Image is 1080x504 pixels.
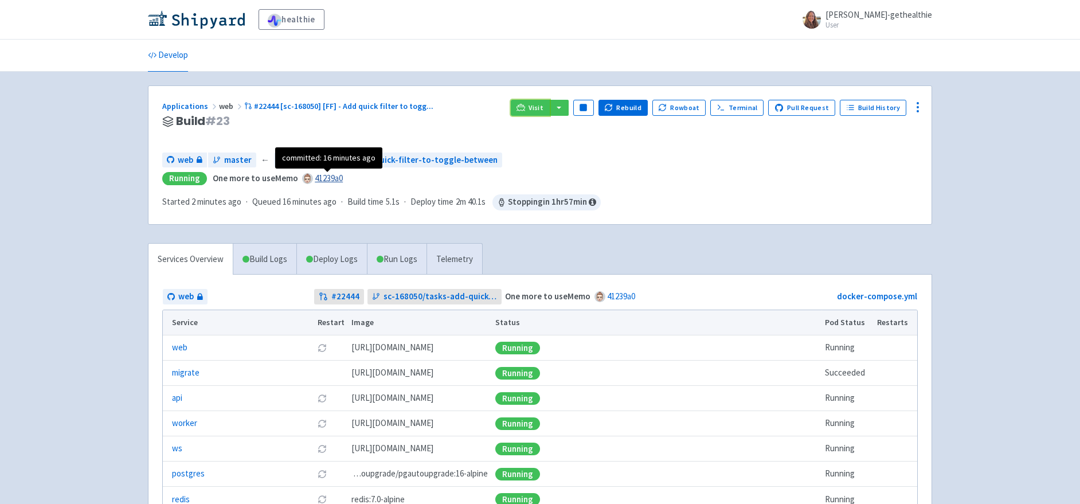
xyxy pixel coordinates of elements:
[318,343,327,353] button: Restart pod
[492,194,601,210] span: Stopping in 1 hr 57 min
[495,342,540,354] div: Running
[208,153,256,168] a: master
[351,417,433,430] span: [DOMAIN_NAME][URL]
[840,100,906,116] a: Build History
[495,468,540,480] div: Running
[825,9,932,20] span: [PERSON_NAME]-gethealthie
[318,444,327,454] button: Restart pod
[821,335,874,361] td: Running
[710,100,764,116] a: Terminal
[426,244,482,275] a: Telemetry
[505,291,590,302] strong: One more to useMemo
[384,290,498,303] span: sc-168050/tasks-add-quick-filter-to-toggle-between
[224,154,252,167] span: master
[172,392,182,405] a: api
[314,289,364,304] a: #22444
[367,289,502,304] a: sc-168050/tasks-add-quick-filter-to-toggle-between
[821,310,874,335] th: Pod Status
[274,153,502,168] a: sc-168050/tasks-add-quick-filter-to-toggle-between
[219,101,244,111] span: web
[259,9,324,30] a: healthie
[367,244,426,275] a: Run Logs
[213,173,298,183] strong: One more to useMemo
[821,436,874,462] td: Running
[529,103,543,112] span: Visit
[318,419,327,428] button: Restart pod
[254,101,433,111] span: #22444 [sc-168050] [FF] - Add quick filter to togg ...
[148,244,233,275] a: Services Overview
[825,21,932,29] small: User
[162,172,207,185] div: Running
[318,394,327,403] button: Restart pod
[172,417,197,430] a: worker
[315,173,343,183] a: 41239a0
[162,194,601,210] div: · · ·
[495,417,540,430] div: Running
[874,310,917,335] th: Restarts
[511,100,550,116] a: Visit
[351,392,433,405] span: [DOMAIN_NAME][URL]
[331,290,359,303] strong: # 22444
[172,442,182,455] a: ws
[162,101,219,111] a: Applications
[796,10,932,29] a: [PERSON_NAME]-gethealthie User
[176,115,230,128] span: Build
[768,100,835,116] a: Pull Request
[191,196,241,207] time: 2 minutes ago
[283,196,336,207] time: 16 minutes ago
[172,467,205,480] a: postgres
[296,244,367,275] a: Deploy Logs
[205,113,230,129] span: # 23
[162,153,207,168] a: web
[598,100,648,116] button: Rebuild
[233,244,296,275] a: Build Logs
[821,386,874,411] td: Running
[837,291,917,302] a: docker-compose.yml
[172,366,199,380] a: migrate
[163,310,314,335] th: Service
[318,495,327,504] button: Restart pod
[652,100,706,116] button: Rowboat
[495,367,540,380] div: Running
[148,40,188,72] a: Develop
[607,291,635,302] a: 41239a0
[351,442,433,455] span: [DOMAIN_NAME][URL]
[495,443,540,455] div: Running
[244,101,435,111] a: #22444 [sc-168050] [FF] - Add quick filter to togg...
[386,196,400,209] span: 5.1s
[261,154,269,167] span: ←
[821,361,874,386] td: Succeeded
[178,290,194,303] span: web
[348,310,492,335] th: Image
[821,411,874,436] td: Running
[314,310,348,335] th: Restart
[821,462,874,487] td: Running
[148,10,245,29] img: Shipyard logo
[163,289,208,304] a: web
[318,470,327,479] button: Restart pod
[410,196,453,209] span: Deploy time
[456,196,486,209] span: 2m 40.1s
[252,196,336,207] span: Queued
[347,196,384,209] span: Build time
[492,310,821,335] th: Status
[351,366,433,380] span: [DOMAIN_NAME][URL]
[290,154,498,167] span: sc-168050/tasks-add-quick-filter-to-toggle-between
[573,100,594,116] button: Pause
[495,392,540,405] div: Running
[172,341,187,354] a: web
[351,341,433,354] span: [DOMAIN_NAME][URL]
[351,467,488,480] span: pgautoupgrade/pgautoupgrade:16-alpine
[178,154,193,167] span: web
[162,196,241,207] span: Started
